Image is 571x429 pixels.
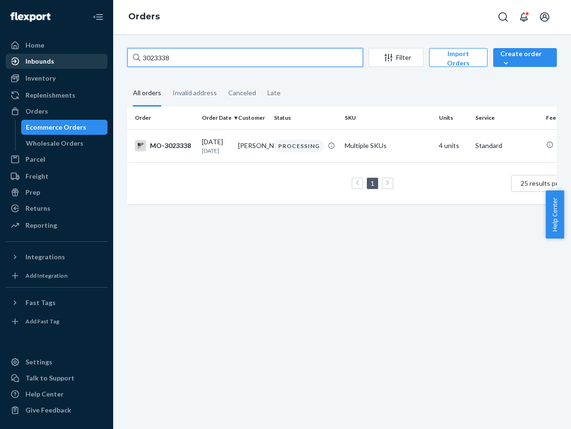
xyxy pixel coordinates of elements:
[25,272,67,280] div: Add Integration
[6,295,108,310] button: Fast Tags
[202,137,231,155] div: [DATE]
[26,123,86,132] div: Ecommerce Orders
[10,12,50,22] img: Flexport logo
[173,81,217,105] div: Invalid address
[25,204,50,213] div: Returns
[369,179,376,187] a: Page 1 is your current page
[6,249,108,264] button: Integrations
[6,38,108,53] a: Home
[369,53,423,62] div: Filter
[6,314,108,329] a: Add Fast Tag
[6,152,108,167] a: Parcel
[500,49,550,68] div: Create order
[25,41,44,50] div: Home
[25,373,74,383] div: Talk to Support
[228,81,256,105] div: Canceled
[494,8,513,26] button: Open Search Box
[475,141,538,150] p: Standard
[25,188,40,197] div: Prep
[133,81,161,107] div: All orders
[6,218,108,233] a: Reporting
[21,120,108,135] a: Ecommerce Orders
[127,48,363,67] input: Search orders
[6,403,108,418] button: Give Feedback
[535,8,554,26] button: Open account menu
[267,81,281,105] div: Late
[25,57,54,66] div: Inbounds
[26,139,83,148] div: Wholesale Orders
[128,11,160,22] a: Orders
[89,8,108,26] button: Close Navigation
[435,107,472,129] th: Units
[6,355,108,370] a: Settings
[127,107,198,129] th: Order
[546,190,564,239] button: Help Center
[6,185,108,200] a: Prep
[341,107,435,129] th: SKU
[6,71,108,86] a: Inventory
[270,107,341,129] th: Status
[135,140,194,151] div: MO-3023338
[6,88,108,103] a: Replenishments
[25,74,56,83] div: Inventory
[435,129,472,162] td: 4 units
[234,129,271,162] td: [PERSON_NAME]
[25,298,56,307] div: Fast Tags
[6,201,108,216] a: Returns
[6,169,108,184] a: Freight
[493,48,557,67] button: Create order
[25,107,48,116] div: Orders
[6,371,108,386] a: Talk to Support
[429,48,488,67] button: Import Orders
[202,147,231,155] p: [DATE]
[274,140,324,152] div: PROCESSING
[25,252,65,262] div: Integrations
[21,136,108,151] a: Wholesale Orders
[25,155,45,164] div: Parcel
[6,268,108,283] a: Add Integration
[25,91,75,100] div: Replenishments
[6,104,108,119] a: Orders
[25,357,52,367] div: Settings
[341,129,435,162] td: Multiple SKUs
[369,48,423,67] button: Filter
[25,317,59,325] div: Add Fast Tag
[238,114,267,122] div: Customer
[25,172,49,181] div: Freight
[198,107,234,129] th: Order Date
[25,389,64,399] div: Help Center
[6,387,108,402] a: Help Center
[514,8,533,26] button: Open notifications
[121,3,167,31] ol: breadcrumbs
[25,221,57,230] div: Reporting
[6,54,108,69] a: Inbounds
[25,405,71,415] div: Give Feedback
[472,107,542,129] th: Service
